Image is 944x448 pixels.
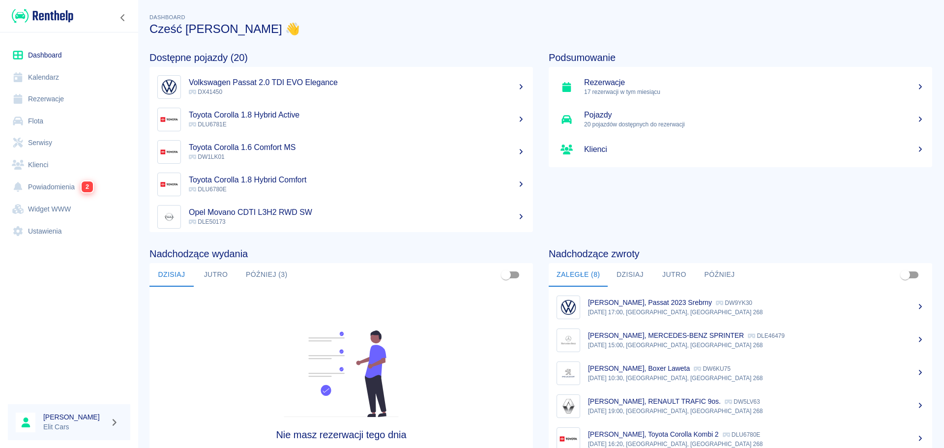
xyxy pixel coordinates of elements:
[588,364,690,372] p: [PERSON_NAME], Boxer Laweta
[559,331,578,350] img: Image
[896,266,914,284] span: Pokaż przypisane tylko do mnie
[8,110,130,132] a: Flota
[694,365,731,372] p: DW6KU75
[588,341,924,350] p: [DATE] 15:00, [GEOGRAPHIC_DATA], [GEOGRAPHIC_DATA] 268
[584,78,924,88] h5: Rezerwacje
[116,11,130,24] button: Zwiń nawigację
[8,198,130,220] a: Widget WWW
[160,175,178,194] img: Image
[588,374,924,383] p: [DATE] 10:30, [GEOGRAPHIC_DATA], [GEOGRAPHIC_DATA] 268
[189,110,525,120] h5: Toyota Corolla 1.8 Hybrid Active
[584,145,924,154] h5: Klienci
[149,22,932,36] h3: Cześć [PERSON_NAME] 👋
[584,120,924,129] p: 20 pojazdów dostępnych do rezerwacji
[588,331,744,339] p: [PERSON_NAME], MERCEDES-BENZ SPRINTER
[278,330,405,417] img: Fleet
[149,14,185,20] span: Dashboard
[189,208,525,217] h5: Opel Movano CDTI L3H2 RWD SW
[238,263,295,287] button: Później (3)
[549,136,932,163] a: Klienci
[8,66,130,89] a: Kalendarz
[549,324,932,357] a: Image[PERSON_NAME], MERCEDES-BENZ SPRINTER DLE46479[DATE] 15:00, [GEOGRAPHIC_DATA], [GEOGRAPHIC_D...
[549,389,932,422] a: Image[PERSON_NAME], RENAULT TRAFIC 9os. DW5LV63[DATE] 19:00, [GEOGRAPHIC_DATA], [GEOGRAPHIC_DATA]...
[189,78,525,88] h5: Volkswagen Passat 2.0 TDI EVO Elegance
[588,299,712,306] p: [PERSON_NAME], Passat 2023 Srebrny
[549,248,932,260] h4: Nadchodzące zwroty
[549,357,932,389] a: Image[PERSON_NAME], Boxer Laweta DW6KU75[DATE] 10:30, [GEOGRAPHIC_DATA], [GEOGRAPHIC_DATA] 268
[549,71,932,103] a: Rezerwacje17 rezerwacji w tym miesiącu
[588,397,721,405] p: [PERSON_NAME], RENAULT TRAFIC 9os.
[82,181,93,192] span: 2
[189,218,226,225] span: DLE50173
[149,263,194,287] button: Dzisiaj
[588,407,924,416] p: [DATE] 19:00, [GEOGRAPHIC_DATA], [GEOGRAPHIC_DATA] 268
[149,201,533,233] a: ImageOpel Movano CDTI L3H2 RWD SW DLE50173
[748,332,785,339] p: DLE46479
[12,8,73,24] img: Renthelp logo
[149,168,533,201] a: ImageToyota Corolla 1.8 Hybrid Comfort DLU6780E
[497,266,515,284] span: Pokaż przypisane tylko do mnie
[559,298,578,317] img: Image
[8,154,130,176] a: Klienci
[43,412,106,422] h6: [PERSON_NAME]
[8,44,130,66] a: Dashboard
[8,132,130,154] a: Serwisy
[549,291,932,324] a: Image[PERSON_NAME], Passat 2023 Srebrny DW9YK30[DATE] 17:00, [GEOGRAPHIC_DATA], [GEOGRAPHIC_DATA]...
[194,263,238,287] button: Jutro
[189,186,227,193] span: DLU6780E
[149,103,533,136] a: ImageToyota Corolla 1.8 Hybrid Active DLU6781E
[549,52,932,63] h4: Podsumowanie
[189,143,525,152] h5: Toyota Corolla 1.6 Comfort MS
[8,220,130,242] a: Ustawienia
[584,88,924,96] p: 17 rezerwacji w tym miesiącu
[584,110,924,120] h5: Pojazdy
[160,110,178,129] img: Image
[8,8,73,24] a: Renthelp logo
[8,88,130,110] a: Rezerwacje
[189,153,225,160] span: DW1LK01
[43,422,106,432] p: Elit Cars
[559,397,578,416] img: Image
[149,52,533,63] h4: Dostępne pojazdy (20)
[652,263,696,287] button: Jutro
[160,78,178,96] img: Image
[149,248,533,260] h4: Nadchodzące wydania
[696,263,742,287] button: Później
[189,121,227,128] span: DLU6781E
[588,430,719,438] p: [PERSON_NAME], Toyota Corolla Kombi 2
[160,143,178,161] img: Image
[549,263,608,287] button: Zaległe (8)
[716,299,752,306] p: DW9YK30
[149,71,533,103] a: ImageVolkswagen Passat 2.0 TDI EVO Elegance DX41450
[608,263,652,287] button: Dzisiaj
[189,175,525,185] h5: Toyota Corolla 1.8 Hybrid Comfort
[725,398,760,405] p: DW5LV63
[149,136,533,168] a: ImageToyota Corolla 1.6 Comfort MS DW1LK01
[723,431,761,438] p: DLU6780E
[8,176,130,198] a: Powiadomienia2
[559,364,578,383] img: Image
[160,208,178,226] img: Image
[189,89,222,95] span: DX41450
[198,429,485,441] h4: Nie masz rezerwacji tego dnia
[549,103,932,136] a: Pojazdy20 pojazdów dostępnych do rezerwacji
[588,308,924,317] p: [DATE] 17:00, [GEOGRAPHIC_DATA], [GEOGRAPHIC_DATA] 268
